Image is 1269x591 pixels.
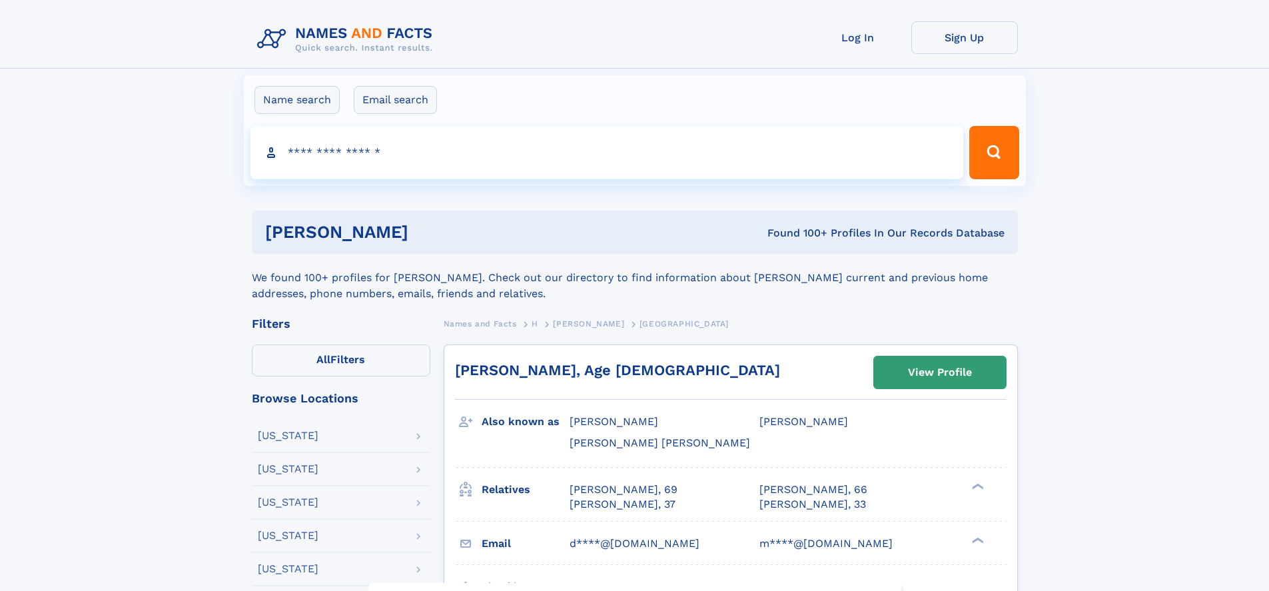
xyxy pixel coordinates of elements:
[252,392,430,404] div: Browse Locations
[258,430,318,441] div: [US_STATE]
[258,530,318,541] div: [US_STATE]
[252,21,444,57] img: Logo Names and Facts
[455,362,780,378] a: [PERSON_NAME], Age [DEMOGRAPHIC_DATA]
[250,126,964,179] input: search input
[354,86,437,114] label: Email search
[258,464,318,474] div: [US_STATE]
[805,21,911,54] a: Log In
[570,415,658,428] span: [PERSON_NAME]
[759,415,848,428] span: [PERSON_NAME]
[265,224,588,241] h1: [PERSON_NAME]
[969,126,1019,179] button: Search Button
[482,532,570,555] h3: Email
[258,497,318,508] div: [US_STATE]
[252,344,430,376] label: Filters
[969,536,985,544] div: ❯
[252,254,1018,302] div: We found 100+ profiles for [PERSON_NAME]. Check out our directory to find information about [PERS...
[258,564,318,574] div: [US_STATE]
[532,319,538,328] span: H
[553,315,624,332] a: [PERSON_NAME]
[639,319,729,328] span: [GEOGRAPHIC_DATA]
[570,497,675,512] a: [PERSON_NAME], 37
[252,318,430,330] div: Filters
[444,315,517,332] a: Names and Facts
[316,353,330,366] span: All
[588,226,1005,241] div: Found 100+ Profiles In Our Records Database
[759,482,867,497] a: [PERSON_NAME], 66
[482,478,570,501] h3: Relatives
[969,482,985,490] div: ❯
[254,86,340,114] label: Name search
[532,315,538,332] a: H
[482,410,570,433] h3: Also known as
[908,357,972,388] div: View Profile
[911,21,1018,54] a: Sign Up
[553,319,624,328] span: [PERSON_NAME]
[570,436,750,449] span: [PERSON_NAME] [PERSON_NAME]
[759,497,866,512] a: [PERSON_NAME], 33
[570,482,677,497] a: [PERSON_NAME], 69
[874,356,1006,388] a: View Profile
